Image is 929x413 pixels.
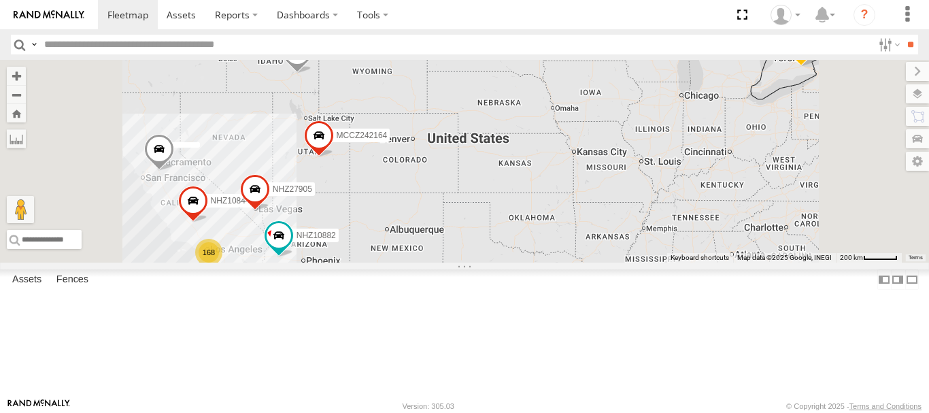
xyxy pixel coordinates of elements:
[906,152,929,171] label: Map Settings
[836,253,902,263] button: Map Scale: 200 km per 47 pixels
[873,35,902,54] label: Search Filter Options
[7,196,34,223] button: Drag Pegman onto the map to open Street View
[403,402,454,410] div: Version: 305.03
[909,255,923,261] a: Terms
[671,253,729,263] button: Keyboard shortcuts
[5,270,48,289] label: Assets
[337,131,388,140] span: MCCZ242164
[905,269,919,289] label: Hide Summary Table
[7,104,26,122] button: Zoom Home
[14,10,84,20] img: rand-logo.svg
[50,270,95,289] label: Fences
[7,67,26,85] button: Zoom in
[766,5,805,25] div: Zulema McIntosch
[877,269,891,289] label: Dock Summary Table to the Left
[7,85,26,104] button: Zoom out
[891,269,905,289] label: Dock Summary Table to the Right
[7,129,26,148] label: Measure
[195,239,222,266] div: 168
[840,254,863,261] span: 200 km
[297,231,336,240] span: NHZ10882
[273,184,312,194] span: NHZ27905
[737,254,832,261] span: Map data ©2025 Google, INEGI
[854,4,875,26] i: ?
[211,196,250,205] span: NHZ10844
[7,399,70,413] a: Visit our Website
[29,35,39,54] label: Search Query
[786,402,922,410] div: © Copyright 2025 -
[849,402,922,410] a: Terms and Conditions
